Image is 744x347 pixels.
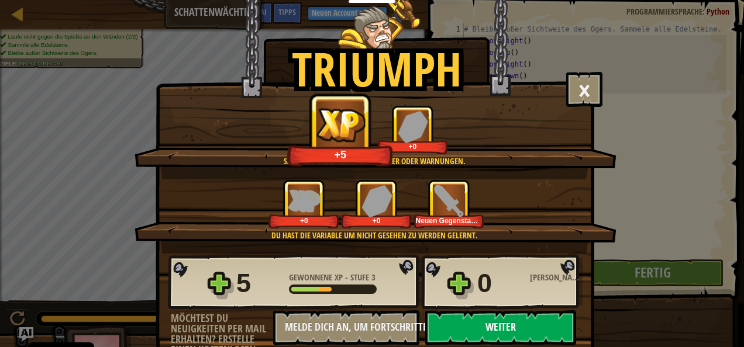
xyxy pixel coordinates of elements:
[361,185,392,217] img: Gewonnene Edelsteine
[271,216,337,225] div: +0
[190,155,559,167] div: Sauberer Code: keine Code-Fehler oder Warnungen.
[190,230,559,241] div: Du hast die Variable um nicht gesehen zu werden gelernt.
[530,272,583,283] div: [PERSON_NAME]
[477,265,523,302] div: 0
[371,271,376,283] span: 3
[236,265,282,302] div: 5
[315,106,367,143] img: Gewonnene XP
[425,310,576,345] button: Weiter
[398,110,428,143] img: Gewonnene Edelsteine
[343,216,409,225] div: +0
[273,310,419,345] button: Melde dich an, um Fortschritte zu speichern.
[416,216,482,225] div: Neuen Gegenstand gewonnen
[292,43,461,95] h1: Triumph
[288,189,321,212] img: Gewonnene XP
[289,271,345,283] span: Gewonnene XP
[348,271,371,283] span: Stufe
[291,148,390,161] div: +5
[433,185,465,217] img: Neuen Gegenstand gewonnen
[380,142,446,151] div: +0
[566,72,602,107] button: ×
[289,272,376,283] div: -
